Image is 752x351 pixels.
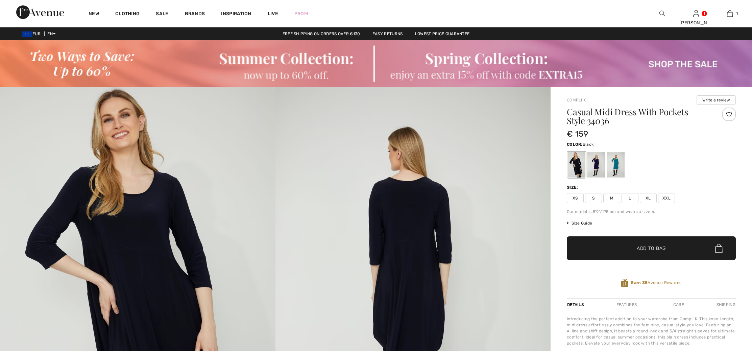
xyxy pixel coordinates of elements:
span: XL [640,193,657,203]
img: Euro [22,31,32,37]
span: L [622,193,638,203]
a: Easy Returns [367,31,409,36]
a: Compli K [567,98,586,102]
img: 1ère Avenue [16,5,64,19]
a: Sign In [693,10,699,17]
span: € 159 [567,129,588,139]
a: Prom [294,10,308,17]
img: My Bag [727,9,733,18]
span: XXL [658,193,675,203]
span: EUR [22,31,43,36]
a: 1 [713,9,746,18]
span: 1 [736,10,738,17]
div: Our model is 5'9"/175 cm and wears a size 6. [567,209,736,215]
span: Inspiration [221,11,251,18]
a: Brands [185,11,205,18]
div: Features [611,299,642,311]
img: Bag.svg [715,244,723,253]
span: EN [47,31,56,36]
a: Live [268,10,278,17]
a: Lowest Price Guarantee [410,31,475,36]
div: Teal [607,152,625,178]
img: Avenue Rewards [621,278,628,287]
span: Avenue Rewards [631,280,681,286]
button: Write a review [697,95,736,105]
a: Sale [156,11,168,18]
div: Introducing the perfect addition to your wardrobe from Compli K. This knee-length, midi dress eff... [567,316,736,346]
div: Details [567,299,586,311]
a: New [89,11,99,18]
img: search the website [659,9,665,18]
a: Free shipping on orders over €130 [277,31,366,36]
div: [PERSON_NAME] [679,19,712,26]
span: Size Guide [567,220,592,226]
span: M [603,193,620,203]
div: Shipping [715,299,736,311]
strong: Earn 35 [631,280,648,285]
a: Clothing [115,11,140,18]
div: Size: [567,184,580,190]
span: XS [567,193,584,203]
h1: Casual Midi Dress With Pockets Style 34036 [567,108,708,125]
span: Black [583,142,594,147]
span: Add to Bag [637,245,666,252]
div: Black [568,152,585,178]
span: S [585,193,602,203]
img: My Info [693,9,699,18]
div: Care [668,299,690,311]
button: Add to Bag [567,236,736,260]
div: Navy [587,152,605,178]
span: Color: [567,142,583,147]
